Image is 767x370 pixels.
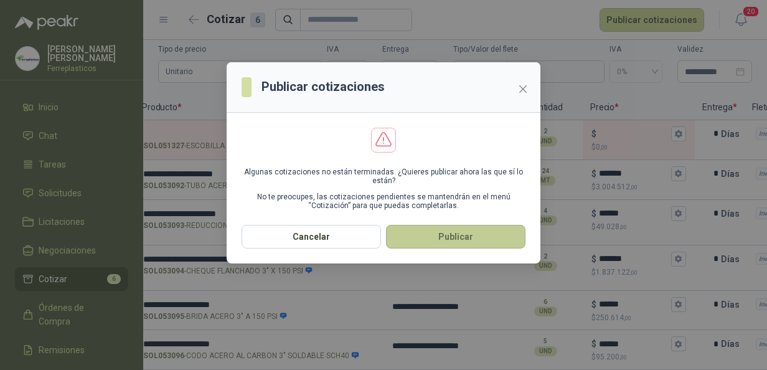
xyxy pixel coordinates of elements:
[242,225,381,249] button: Cancelar
[242,192,525,210] p: No te preocupes, las cotizaciones pendientes se mantendrán en el menú “Cotización” para que pueda...
[518,84,528,94] span: close
[242,168,525,185] p: Algunas cotizaciones no están terminadas. ¿Quieres publicar ahora las que sí lo están?
[386,225,525,249] button: Publicar
[261,77,385,97] h3: Publicar cotizaciones
[513,79,533,99] button: Close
